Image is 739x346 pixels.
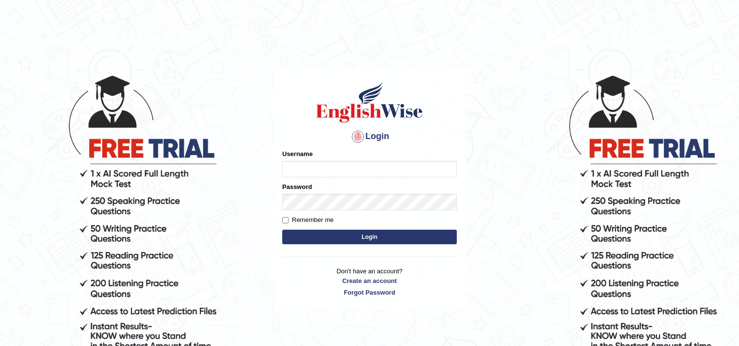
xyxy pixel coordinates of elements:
[282,276,457,285] a: Create an account
[314,80,425,124] img: Logo of English Wise sign in for intelligent practice with AI
[282,230,457,244] button: Login
[282,288,457,297] a: Forgot Password
[282,129,457,144] h4: Login
[282,267,457,297] p: Don't have an account?
[282,149,313,158] label: Username
[282,215,334,225] label: Remember me
[282,217,289,223] input: Remember me
[282,182,312,191] label: Password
